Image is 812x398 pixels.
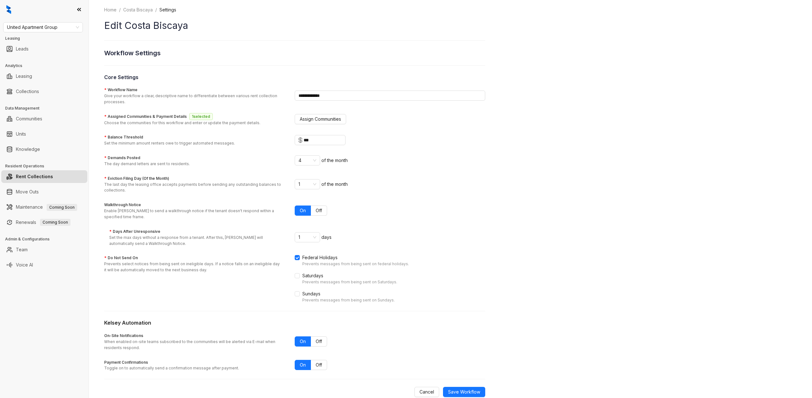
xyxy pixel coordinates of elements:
div: Prevents messages from being sent on federal holidays. [302,261,409,267]
a: Team [16,243,28,256]
label: On-Site Notifications [104,333,143,339]
h3: Resident Operations [5,163,89,169]
span: Off [316,362,322,368]
span: days [321,234,332,240]
span: Sundays [300,290,323,297]
h3: Analytics [5,63,89,69]
li: Renewals [1,216,87,229]
span: United Apartment Group [7,23,79,32]
label: Workflow Name [104,87,138,93]
a: Home [103,6,118,13]
p: Toggle on to automatically send a confirmation message after payment. [104,365,239,371]
label: Balance Threshold [104,134,143,140]
p: Prevents select notices from being sent on ineligible days. If a notice falls on an ineligible da... [104,261,283,273]
li: Maintenance [1,201,87,213]
span: 1 [299,233,316,242]
li: Knowledge [1,143,87,156]
li: Units [1,128,87,140]
a: Move Outs [16,186,39,198]
span: of the month [321,158,348,163]
p: Set the max days without a response from a tenant. After this, [PERSON_NAME] will automatically s... [109,235,287,247]
li: Settings [159,6,176,13]
span: Off [316,339,322,344]
li: / [119,6,121,13]
p: Enable [PERSON_NAME] to send a walkthrough notice if the tenant doesn't respond within a specifie... [104,208,283,220]
a: Leasing [16,70,32,83]
p: The day demand letters are sent to residents. [104,161,190,167]
span: of the month [321,181,348,187]
div: Prevents messages from being sent on Saturdays. [302,279,409,285]
a: Collections [16,85,39,98]
div: Prevents messages from being sent on Sundays. [302,297,409,303]
li: Voice AI [1,259,87,271]
a: RenewalsComing Soon [16,216,70,229]
li: Team [1,243,87,256]
h1: Edit Costa Biscaya [104,18,485,33]
span: On [300,339,306,344]
img: logo [6,5,11,14]
span: Cancel [419,388,434,395]
li: Move Outs [1,186,87,198]
li: Collections [1,85,87,98]
span: Saturdays [300,272,326,279]
button: Cancel [414,387,439,397]
a: Units [16,128,26,140]
span: 1 selected [189,113,213,120]
h3: Core Settings [104,73,485,81]
a: Rent Collections [16,170,53,183]
p: Choose the communities for this workflow and enter or update the payment details. [104,120,260,126]
h2: Workflow Settings [104,48,485,58]
span: Federal Holidays [300,254,340,261]
p: The last day the leasing office accepts payments before sending any outstanding balances to colle... [104,182,287,194]
li: Leads [1,43,87,55]
span: On [300,362,306,368]
span: Coming Soon [40,219,70,226]
p: Give your workflow a clear, descriptive name to differentiate between various rent collection pro... [104,93,287,105]
li: Rent Collections [1,170,87,183]
label: Do Not Send On [104,255,138,261]
label: Days After Unresponsive [109,229,160,235]
span: Assign Communities [300,116,341,123]
h3: Data Management [5,105,89,111]
p: Set the minimum amount renters owe to trigger automated messages. [104,140,235,146]
h3: Admin & Configurations [5,236,89,242]
li: Leasing [1,70,87,83]
span: On [300,208,306,213]
span: Off [316,208,322,213]
li: / [155,6,157,13]
a: Leads [16,43,29,55]
label: Walkthrough Notice [104,202,141,208]
h3: Leasing [5,36,89,41]
button: Assign Communities [295,114,346,124]
label: Payment Confirmations [104,360,148,366]
label: Demands Posted [104,155,140,161]
a: Communities [16,112,42,125]
h3: Kelsey Automation [104,319,485,327]
span: 4 [299,156,316,165]
a: Knowledge [16,143,40,156]
p: When enabled on-site teams subscribed to the communities will be alerted via E-mail when resident... [104,339,283,351]
a: Costa Biscaya [122,6,154,13]
span: Save Workflow [448,388,480,395]
button: Save Workflow [443,387,485,397]
span: 1 [299,179,316,189]
li: Communities [1,112,87,125]
label: Assigned Communities & Payment Details [104,113,215,120]
label: Eviction Filing Day (Of the Month) [104,176,169,182]
span: Coming Soon [47,204,77,211]
a: Voice AI [16,259,33,271]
